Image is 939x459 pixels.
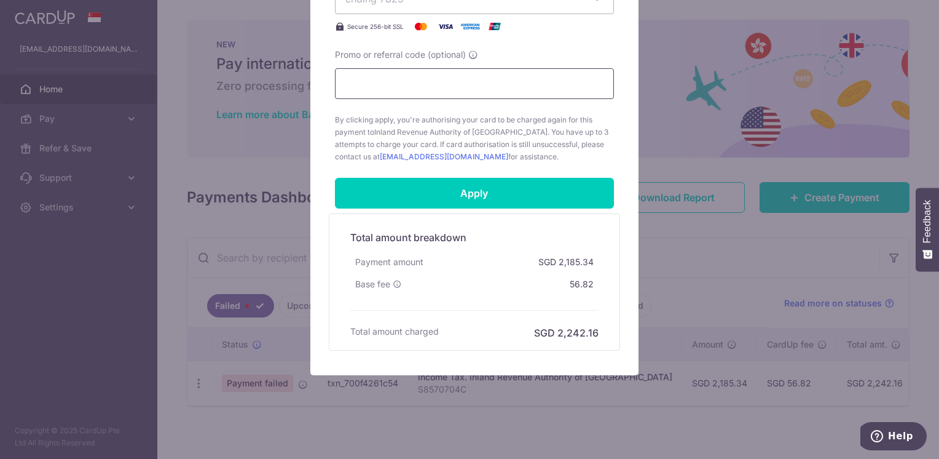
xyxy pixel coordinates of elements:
[374,127,548,137] span: Inland Revenue Authority of [GEOGRAPHIC_DATA]
[534,325,599,340] h6: SGD 2,242.16
[860,422,927,453] iframe: Opens a widget where you can find more information
[380,152,508,161] a: [EMAIL_ADDRESS][DOMAIN_NAME]
[350,230,599,245] h5: Total amount breakdown
[350,251,428,273] div: Payment amount
[347,22,404,31] span: Secure 256-bit SSL
[533,251,599,273] div: SGD 2,185.34
[922,200,933,243] span: Feedback
[433,19,458,34] img: Visa
[565,273,599,295] div: 56.82
[350,325,439,338] h6: Total amount charged
[409,19,433,34] img: Mastercard
[482,19,507,34] img: UnionPay
[335,49,466,61] span: Promo or referral code (optional)
[458,19,482,34] img: American Express
[335,178,614,209] input: Apply
[916,188,939,271] button: Feedback - Show survey
[355,278,390,290] span: Base fee
[335,114,614,163] span: By clicking apply, you're authorising your card to be charged again for this payment to . You hav...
